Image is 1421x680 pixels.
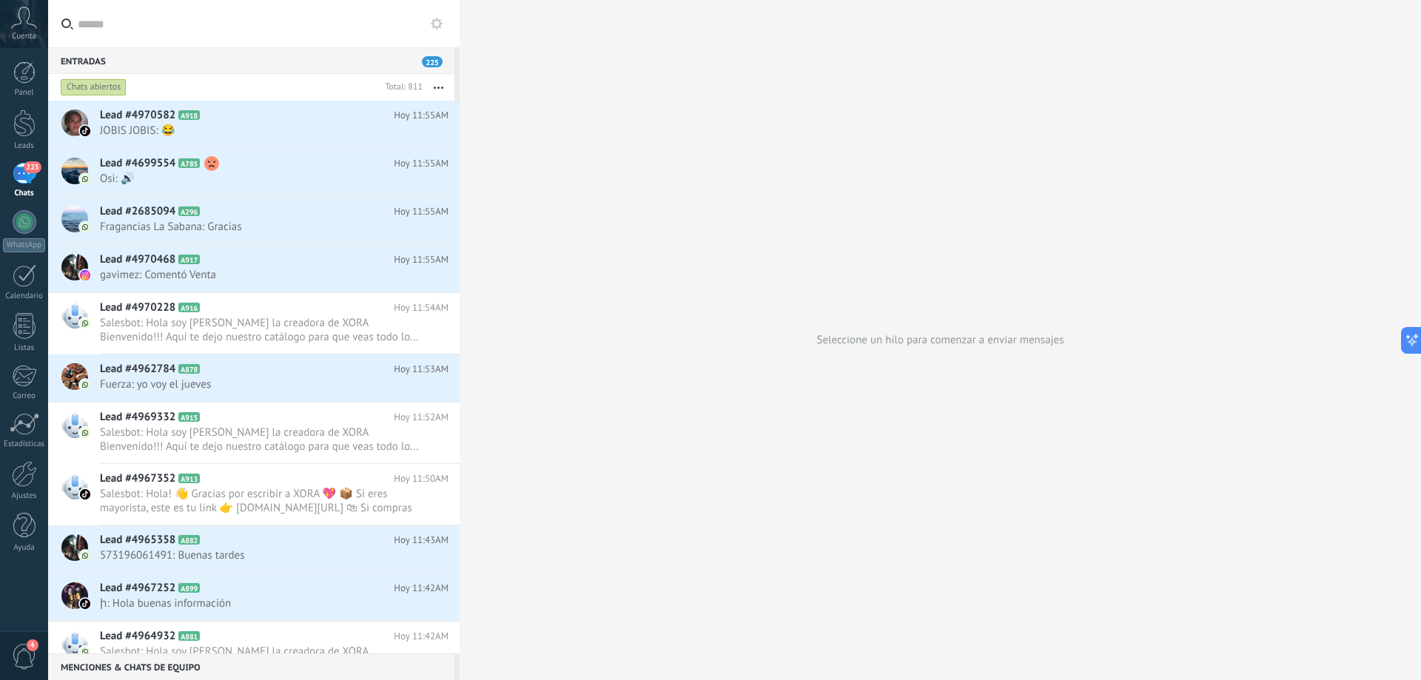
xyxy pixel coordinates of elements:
[394,410,449,425] span: Hoy 11:52AM
[80,489,90,499] img: tiktok_kommo.svg
[48,403,460,463] a: Lead #4969332 A915 Hoy 11:52AM Salesbot: Hola soy [PERSON_NAME] la creadora de XORA Bienvenido!!!...
[100,300,175,315] span: Lead #4970228
[3,238,45,252] div: WhatsApp
[394,471,449,486] span: Hoy 11:50AM
[394,156,449,171] span: Hoy 11:55AM
[48,101,460,148] a: Lead #4970582 A918 Hoy 11:55AM JOBIS JOBIS: 😂
[100,644,420,673] span: Salesbot: Hola soy [PERSON_NAME] la creadora de XORA Bienvenido!!! Aquí te dejo nuestro catálogo ...
[178,535,200,545] span: A882
[61,78,127,96] div: Chats abiertos
[100,548,420,562] span: 573196061491: Buenas tardes
[48,573,460,621] a: Lead #4967252 A899 Hoy 11:42AM ի: Hola buenas información
[100,172,420,186] span: Osi: 🔊
[3,343,46,353] div: Listas
[27,639,38,651] span: 4
[48,197,460,244] a: Lead #2685094 A296 Hoy 11:55AM Fragancias La Sabana: Gracias
[80,599,90,609] img: tiktok_kommo.svg
[394,533,449,548] span: Hoy 11:43AM
[3,543,46,553] div: Ayuda
[80,126,90,136] img: tiktok_kommo.svg
[3,141,46,151] div: Leads
[48,47,454,74] div: Entradas
[178,583,200,593] span: A899
[3,391,46,401] div: Correo
[422,56,443,67] span: 225
[80,174,90,184] img: com.amocrm.amocrmwa.svg
[48,149,460,196] a: Lead #4699554 A785 Hoy 11:55AM Osi: 🔊
[48,245,460,292] a: Lead #4970468 A917 Hoy 11:55AM gavimez: Comentó Venta
[12,32,36,41] span: Cuenta
[48,354,460,402] a: Lead #4962784 A878 Hoy 11:53AM Fuerza: yo voy el jueves
[100,629,175,644] span: Lead #4964932
[80,647,90,657] img: com.amocrm.amocrmwa.svg
[80,222,90,232] img: com.amocrm.amocrmwa.svg
[100,252,175,267] span: Lead #4970468
[394,108,449,123] span: Hoy 11:55AM
[80,380,90,390] img: com.amocrm.amocrmwa.svg
[48,293,460,354] a: Lead #4970228 A916 Hoy 11:54AM Salesbot: Hola soy [PERSON_NAME] la creadora de XORA Bienvenido!!!...
[24,161,41,173] span: 225
[178,474,200,483] span: A913
[178,110,200,120] span: A918
[80,318,90,329] img: com.amocrm.amocrmwa.svg
[394,362,449,377] span: Hoy 11:53AM
[178,255,200,264] span: A917
[178,412,200,422] span: A915
[3,88,46,98] div: Panel
[100,204,175,219] span: Lead #2685094
[178,364,200,374] span: A878
[394,204,449,219] span: Hoy 11:55AM
[394,581,449,596] span: Hoy 11:42AM
[48,464,460,525] a: Lead #4967352 A913 Hoy 11:50AM Salesbot: Hola! 👋 Gracias por escribir a XORA 💖 📦 Si eres mayorist...
[394,629,449,644] span: Hoy 11:42AM
[100,581,175,596] span: Lead #4967252
[80,551,90,561] img: com.amocrm.amocrmwa.svg
[100,124,420,138] span: JOBIS JOBIS: 😂
[100,487,420,515] span: Salesbot: Hola! 👋 Gracias por escribir a XORA 💖 📦 Si eres mayorista, este es tu link 👉 [DOMAIN_NA...
[3,292,46,301] div: Calendario
[100,471,175,486] span: Lead #4967352
[100,108,175,123] span: Lead #4970582
[80,428,90,438] img: com.amocrm.amocrmwa.svg
[100,268,420,282] span: gavimez: Comentó Venta
[100,425,420,454] span: Salesbot: Hola soy [PERSON_NAME] la creadora de XORA Bienvenido!!! Aquí te dejo nuestro catálogo ...
[80,270,90,280] img: instagram.svg
[100,220,420,234] span: Fragancias La Sabana: Gracias
[100,533,175,548] span: Lead #4965358
[48,653,454,680] div: Menciones & Chats de equipo
[394,252,449,267] span: Hoy 11:55AM
[178,631,200,641] span: A881
[48,525,460,573] a: Lead #4965358 A882 Hoy 11:43AM 573196061491: Buenas tardes
[100,156,175,171] span: Lead #4699554
[178,206,200,216] span: A296
[100,377,420,391] span: Fuerza: yo voy el jueves
[100,596,420,610] span: ի: Hola buenas información
[100,410,175,425] span: Lead #4969332
[3,491,46,501] div: Ajustes
[423,74,454,101] button: Más
[394,300,449,315] span: Hoy 11:54AM
[3,189,46,198] div: Chats
[379,80,423,95] div: Total: 811
[100,362,175,377] span: Lead #4962784
[178,303,200,312] span: A916
[178,158,200,168] span: A785
[100,316,420,344] span: Salesbot: Hola soy [PERSON_NAME] la creadora de XORA Bienvenido!!! Aquí te dejo nuestro catálogo ...
[3,440,46,449] div: Estadísticas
